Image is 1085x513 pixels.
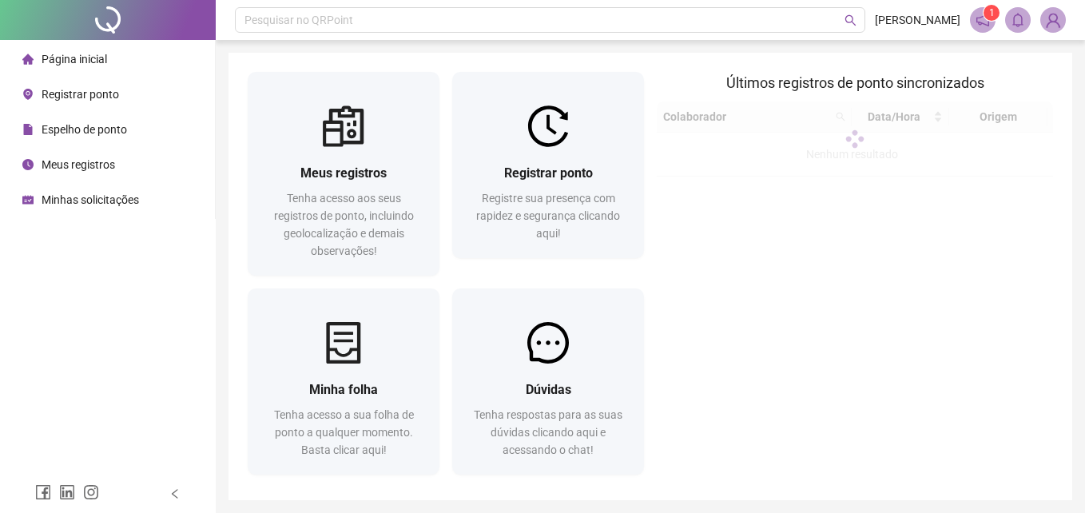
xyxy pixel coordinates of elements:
[989,7,995,18] span: 1
[309,382,378,397] span: Minha folha
[22,89,34,100] span: environment
[476,192,620,240] span: Registre sua presença com rapidez e segurança clicando aqui!
[1011,13,1025,27] span: bell
[42,88,119,101] span: Registrar ponto
[274,408,414,456] span: Tenha acesso a sua folha de ponto a qualquer momento. Basta clicar aqui!
[274,192,414,257] span: Tenha acesso aos seus registros de ponto, incluindo geolocalização e demais observações!
[984,5,1000,21] sup: 1
[300,165,387,181] span: Meus registros
[22,159,34,170] span: clock-circle
[83,484,99,500] span: instagram
[42,193,139,206] span: Minhas solicitações
[726,74,984,91] span: Últimos registros de ponto sincronizados
[22,54,34,65] span: home
[22,124,34,135] span: file
[976,13,990,27] span: notification
[875,11,960,29] span: [PERSON_NAME]
[845,14,856,26] span: search
[504,165,593,181] span: Registrar ponto
[474,408,622,456] span: Tenha respostas para as suas dúvidas clicando aqui e acessando o chat!
[22,194,34,205] span: schedule
[1041,8,1065,32] img: 93204
[169,488,181,499] span: left
[35,484,51,500] span: facebook
[42,123,127,136] span: Espelho de ponto
[59,484,75,500] span: linkedin
[248,72,439,276] a: Meus registrosTenha acesso aos seus registros de ponto, incluindo geolocalização e demais observa...
[42,53,107,66] span: Página inicial
[248,288,439,475] a: Minha folhaTenha acesso a sua folha de ponto a qualquer momento. Basta clicar aqui!
[452,288,644,475] a: DúvidasTenha respostas para as suas dúvidas clicando aqui e acessando o chat!
[452,72,644,258] a: Registrar pontoRegistre sua presença com rapidez e segurança clicando aqui!
[526,382,571,397] span: Dúvidas
[42,158,115,171] span: Meus registros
